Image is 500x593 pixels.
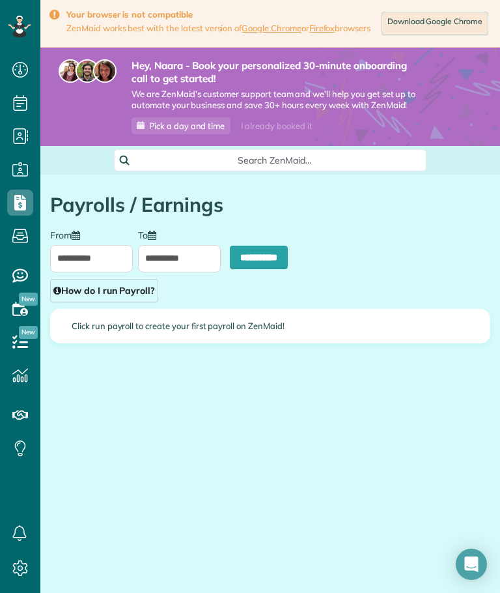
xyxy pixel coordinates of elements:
a: How do I run Payroll? [50,279,158,302]
span: ZenMaid works best with the latest version of or browsers [66,23,370,34]
a: Google Chrome [242,23,301,33]
div: Click run payroll to create your first payroll on ZenMaid! [51,310,490,343]
a: Pick a day and time [132,117,230,134]
img: maria-72a9807cf96188c08ef61303f053569d2e2a8a1cde33d635c8a3ac13582a053d.jpg [59,59,82,83]
img: jorge-587dff0eeaa6aab1f244e6dc62b8924c3b6ad411094392a53c71c6c4a576187d.jpg [76,59,99,83]
div: I already booked it [233,118,320,134]
span: New [19,326,38,339]
span: We are ZenMaid’s customer support team and we’ll help you get set up to automate your business an... [132,89,422,111]
span: New [19,293,38,306]
img: michelle-19f622bdf1676172e81f8f8fba1fb50e276960ebfe0243fe18214015130c80e4.jpg [93,59,117,83]
span: Pick a day and time [149,121,225,131]
strong: Your browser is not compatible [66,9,370,20]
div: Open Intercom Messenger [456,549,487,580]
label: To [138,229,163,240]
label: From [50,229,87,240]
a: Firefox [309,23,335,33]
h1: Payrolls / Earnings [50,194,490,216]
a: Download Google Chrome [382,12,488,35]
strong: Hey, Naara - Book your personalized 30-minute onboarding call to get started! [132,59,422,85]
